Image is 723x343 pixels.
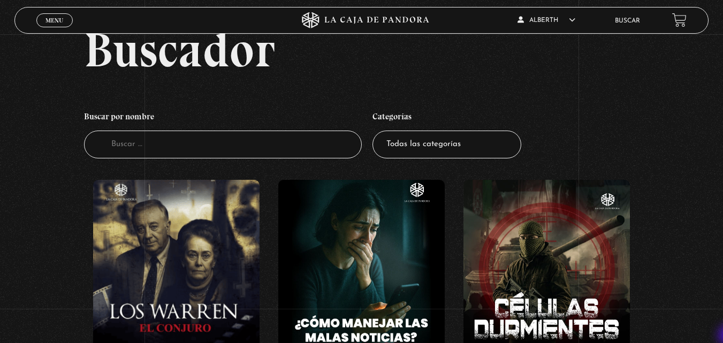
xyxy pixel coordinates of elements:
[42,26,67,34] span: Cerrar
[84,106,362,131] h4: Buscar por nombre
[517,17,575,24] span: Alberth
[672,13,687,27] a: View your shopping cart
[372,106,521,131] h4: Categorías
[45,17,63,24] span: Menu
[615,18,640,24] a: Buscar
[84,26,709,74] h2: Buscador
